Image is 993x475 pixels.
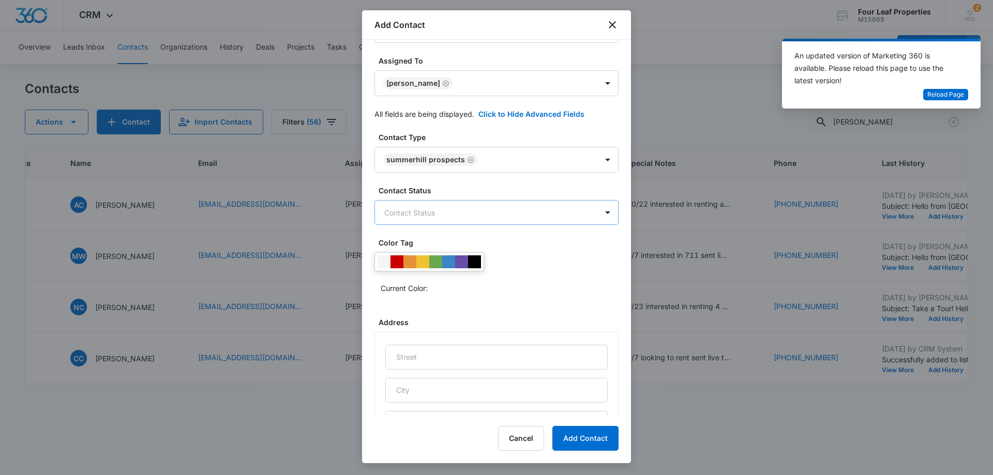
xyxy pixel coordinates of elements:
div: Summerhill Prospects [386,156,465,163]
input: Street [385,345,608,370]
button: Click to Hide Advanced Fields [478,109,584,119]
div: #f1c232 [416,255,429,268]
label: Contact Type [379,132,623,143]
span: Reload Page [927,90,964,100]
div: #674ea7 [455,255,468,268]
div: #e69138 [403,255,416,268]
div: An updated version of Marketing 360 is available. Please reload this page to use the latest version! [794,50,956,87]
div: Remove Summerhill Prospects [465,156,474,163]
div: #F6F6F6 [378,255,390,268]
h1: Add Contact [374,19,425,31]
label: Assigned To [379,55,623,66]
div: #3d85c6 [442,255,455,268]
div: [PERSON_NAME] [386,80,440,87]
label: Address [379,317,623,328]
p: Current Color: [381,283,428,294]
label: Color Tag [379,237,623,248]
div: #000000 [468,255,481,268]
label: Contact Status [379,185,623,196]
button: Cancel [498,426,544,451]
button: Add Contact [552,426,619,451]
div: Remove Adam Schoenborn [440,80,449,87]
button: close [606,19,619,31]
p: All fields are being displayed. [374,109,474,119]
div: #6aa84f [429,255,442,268]
div: #CC0000 [390,255,403,268]
input: City [385,378,608,403]
input: State [385,411,608,436]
